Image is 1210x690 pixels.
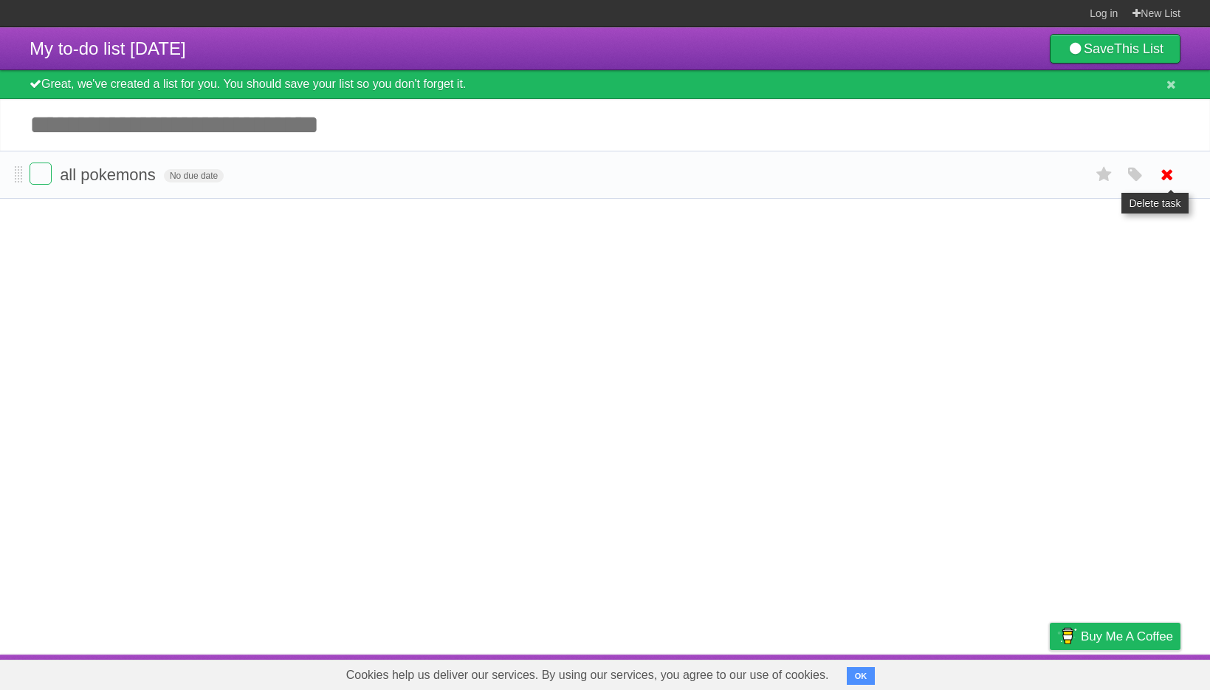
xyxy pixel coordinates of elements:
span: My to-do list [DATE] [30,38,186,58]
a: Privacy [1031,658,1069,686]
label: Star task [1090,163,1118,187]
a: Developers [902,658,962,686]
img: Buy me a coffee [1057,624,1077,649]
span: all pokemons [60,165,159,184]
a: Buy me a coffee [1050,623,1180,650]
button: OK [847,667,876,685]
span: Buy me a coffee [1081,624,1173,649]
a: SaveThis List [1050,34,1180,64]
a: Terms [980,658,1013,686]
label: Done [30,163,52,185]
span: No due date [164,169,224,182]
a: Suggest a feature [1087,658,1180,686]
b: This List [1114,41,1163,56]
a: About [853,658,884,686]
span: Cookies help us deliver our services. By using our services, you agree to our use of cookies. [331,660,844,690]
